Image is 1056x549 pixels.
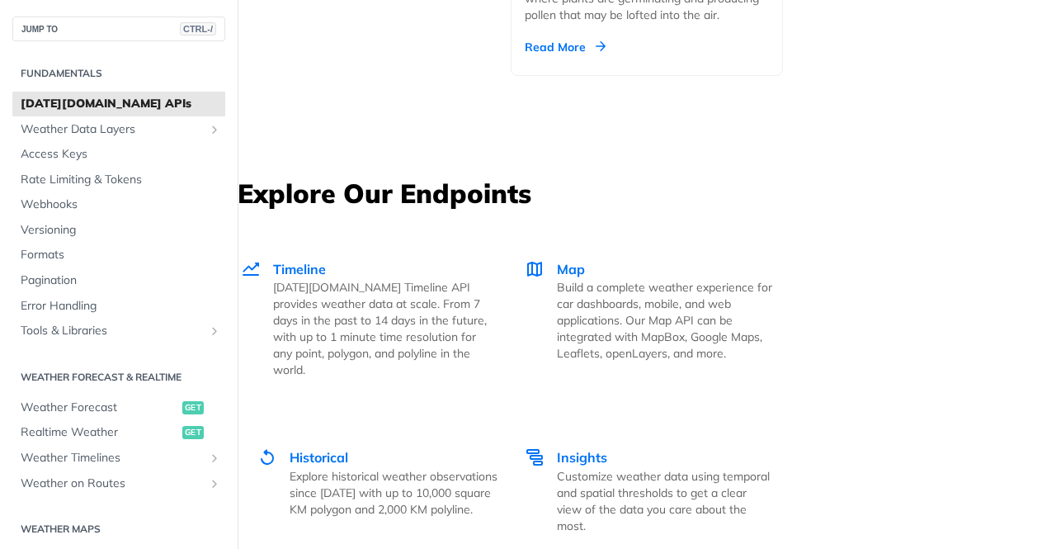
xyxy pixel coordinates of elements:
a: [DATE][DOMAIN_NAME] APIs [12,92,225,116]
span: Weather Forecast [21,400,178,416]
h2: Fundamentals [12,66,225,81]
img: Insights [525,447,544,467]
a: Map Map Build a complete weather experience for car dashboards, mobile, and web applications. Our... [507,225,790,414]
span: CTRL-/ [180,22,216,35]
span: get [182,426,204,439]
a: Timeline Timeline [DATE][DOMAIN_NAME] Timeline API provides weather data at scale. From 7 days in... [239,225,507,414]
a: Weather Forecastget [12,395,225,420]
span: Pagination [21,272,221,289]
h2: Weather Forecast & realtime [12,370,225,385]
a: Webhooks [12,192,225,217]
span: Versioning [21,222,221,239]
span: get [182,401,204,414]
a: Weather on RoutesShow subpages for Weather on Routes [12,471,225,496]
span: Tools & Libraries [21,323,204,339]
span: Weather Timelines [21,450,204,466]
p: Build a complete weather experience for car dashboards, mobile, and web applications. Our Map API... [557,279,772,362]
button: JUMP TOCTRL-/ [12,17,225,41]
button: Show subpages for Weather on Routes [208,477,221,490]
p: Explore historical weather observations since [DATE] with up to 10,000 square KM polygon and 2,00... [290,468,505,518]
img: Timeline [241,259,261,279]
a: Weather Data LayersShow subpages for Weather Data Layers [12,117,225,142]
span: Formats [21,247,221,263]
p: Customize weather data using temporal and spatial thresholds to get a clear view of the data you ... [557,468,772,534]
img: Historical [257,447,277,467]
h2: Weather Maps [12,522,225,537]
a: Formats [12,243,225,267]
a: Access Keys [12,142,225,167]
button: Show subpages for Weather Timelines [208,452,221,465]
span: Access Keys [21,146,221,163]
span: Rate Limiting & Tokens [21,172,221,188]
a: Rate Limiting & Tokens [12,168,225,192]
span: Insights [557,449,607,466]
h3: Explore Our Endpoints [238,175,1056,211]
span: Timeline [273,261,326,277]
a: Weather TimelinesShow subpages for Weather Timelines [12,446,225,471]
a: Versioning [12,218,225,243]
span: Weather on Routes [21,476,204,492]
a: Error Handling [12,294,225,319]
span: Webhooks [21,196,221,213]
span: [DATE][DOMAIN_NAME] APIs [21,96,221,112]
span: Weather Data Layers [21,121,204,138]
div: Read More [525,39,606,55]
span: Map [557,261,585,277]
p: [DATE][DOMAIN_NAME] Timeline API provides weather data at scale. From 7 days in the past to 14 da... [273,279,488,378]
span: Realtime Weather [21,424,178,441]
button: Show subpages for Tools & Libraries [208,324,221,338]
a: Pagination [12,268,225,293]
img: Map [525,259,544,279]
span: Error Handling [21,298,221,315]
button: Show subpages for Weather Data Layers [208,123,221,136]
a: Tools & LibrariesShow subpages for Tools & Libraries [12,319,225,343]
a: Realtime Weatherget [12,420,225,445]
span: Historical [290,449,348,466]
